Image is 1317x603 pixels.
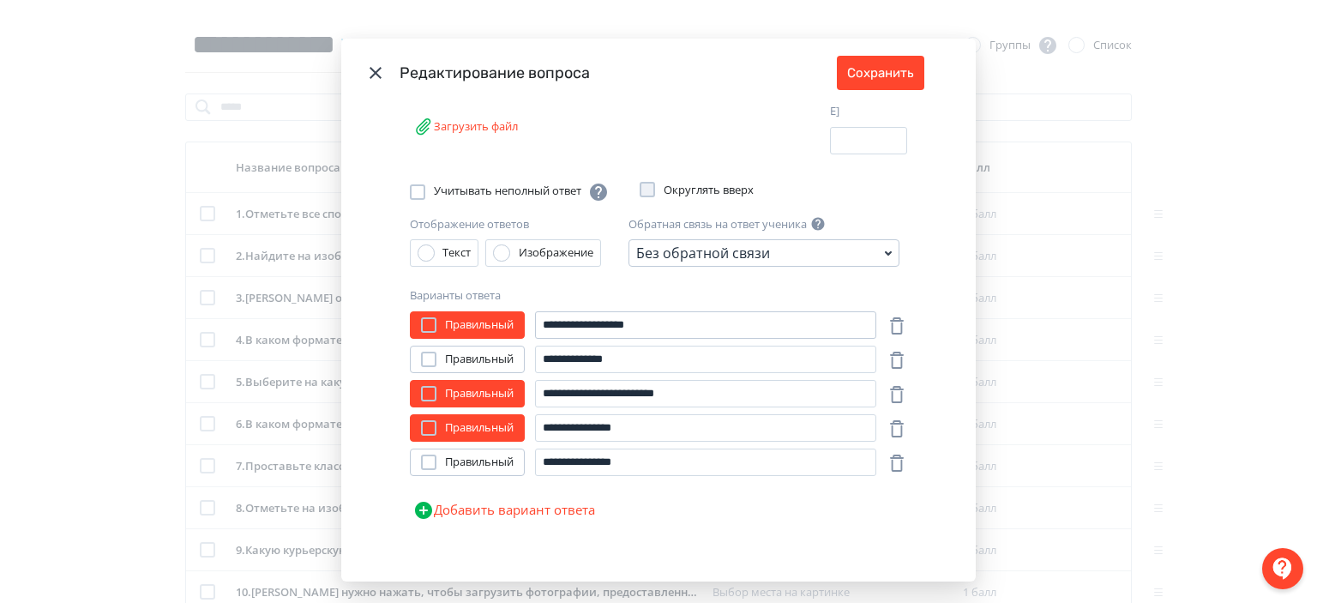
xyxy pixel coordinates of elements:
[410,287,501,305] label: Варианты ответа
[341,39,976,582] div: Modal
[519,244,593,262] div: Изображение
[410,216,529,233] label: Отображение ответов
[442,244,471,262] div: Текст
[628,216,807,233] label: Обратная связь на ответ ученика
[445,385,514,402] span: Правильный
[445,317,514,334] span: Правильный
[434,182,609,202] span: Учитывать неполный ответ
[445,419,514,437] span: Правильный
[445,454,514,471] span: Правильный
[445,351,514,368] span: Правильный
[664,182,754,199] span: Округлять вверх
[400,62,837,85] div: Редактирование вопроса
[636,243,770,263] div: Без обратной связи
[837,56,924,90] button: Сохранить
[410,493,598,528] button: Добавить вариант ответа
